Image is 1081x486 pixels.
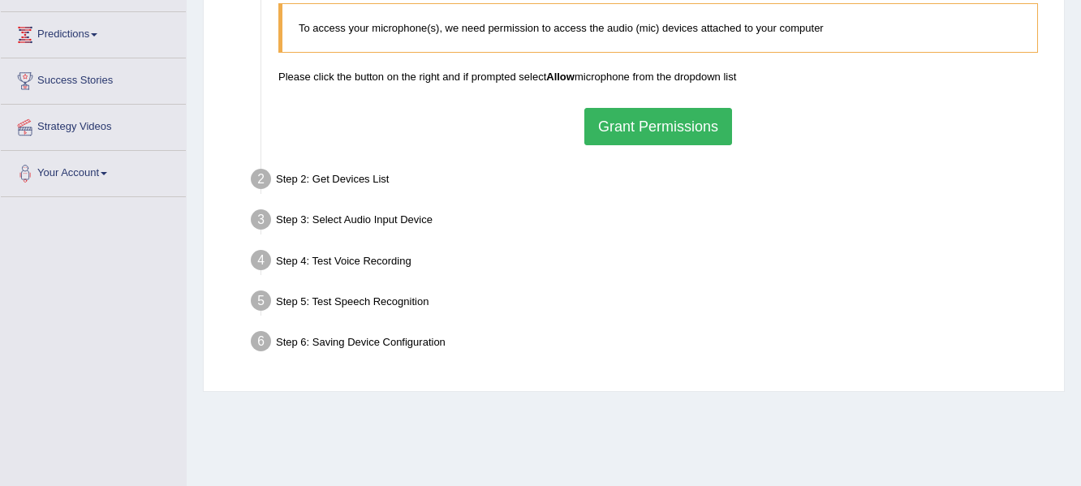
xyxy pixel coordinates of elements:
[546,71,575,83] b: Allow
[1,151,186,191] a: Your Account
[584,108,732,145] button: Grant Permissions
[1,105,186,145] a: Strategy Videos
[243,286,1057,321] div: Step 5: Test Speech Recognition
[243,164,1057,200] div: Step 2: Get Devices List
[1,12,186,53] a: Predictions
[243,245,1057,281] div: Step 4: Test Voice Recording
[278,69,1038,84] p: Please click the button on the right and if prompted select microphone from the dropdown list
[299,20,1021,36] p: To access your microphone(s), we need permission to access the audio (mic) devices attached to yo...
[1,58,186,99] a: Success Stories
[243,326,1057,362] div: Step 6: Saving Device Configuration
[243,204,1057,240] div: Step 3: Select Audio Input Device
